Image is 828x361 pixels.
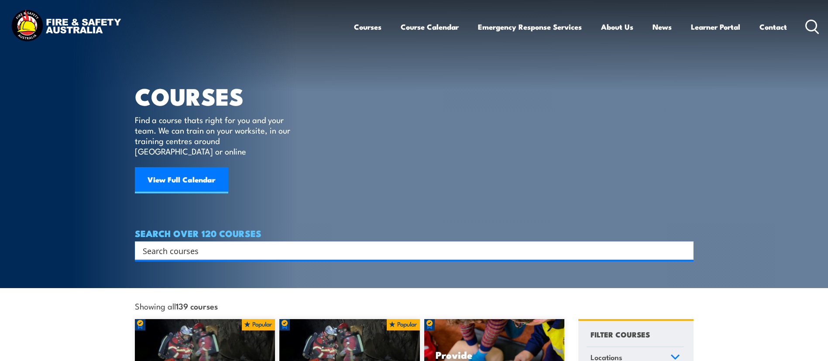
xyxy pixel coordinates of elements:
a: News [653,15,672,38]
p: Find a course thats right for you and your team. We can train on your worksite, in our training c... [135,114,294,156]
a: View Full Calendar [135,167,228,193]
a: Learner Portal [691,15,740,38]
a: Emergency Response Services [478,15,582,38]
a: Courses [354,15,381,38]
span: Showing all [135,301,218,310]
a: Contact [759,15,787,38]
h4: SEARCH OVER 120 COURSES [135,228,694,238]
a: About Us [601,15,633,38]
strong: 139 courses [176,300,218,312]
a: Course Calendar [401,15,459,38]
input: Search input [143,244,674,257]
h1: COURSES [135,86,303,106]
form: Search form [144,244,676,257]
button: Search magnifier button [678,244,691,257]
h4: FILTER COURSES [591,328,650,340]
